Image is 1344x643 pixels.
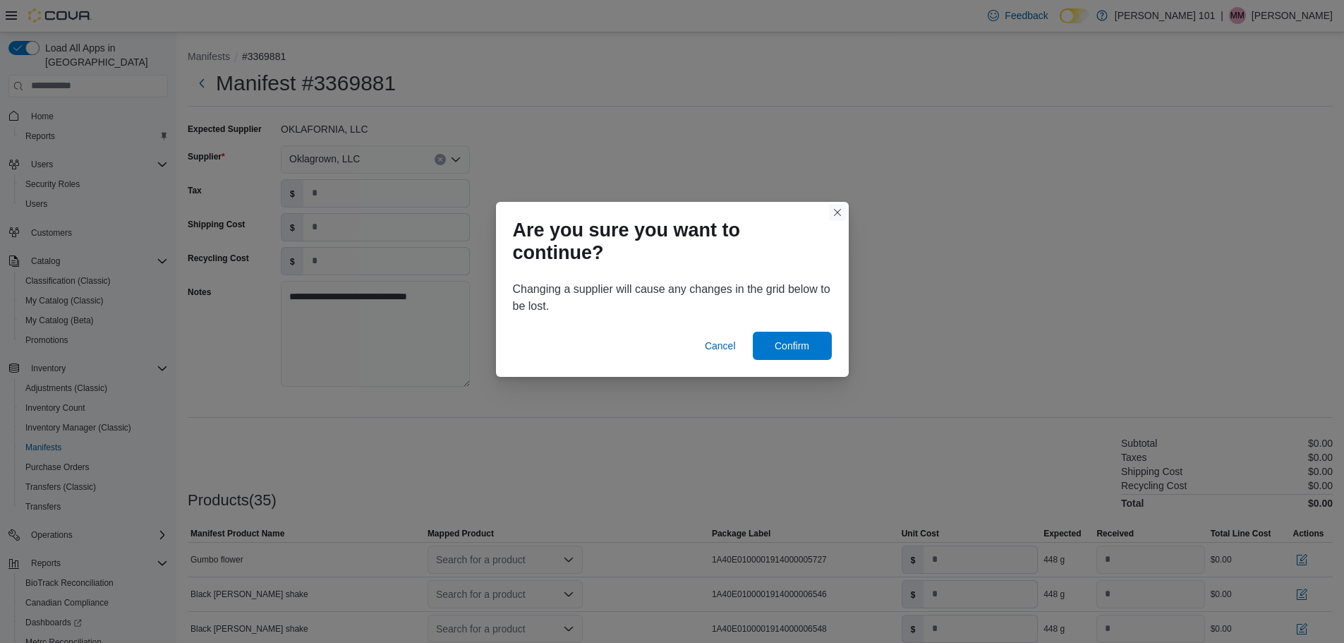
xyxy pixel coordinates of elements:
span: Confirm [775,339,809,353]
h1: Are you sure you want to continue? [513,219,821,264]
button: Confirm [753,332,832,360]
span: Cancel [705,339,736,353]
p: Changing a supplier will cause any changes in the grid below to be lost. [513,281,832,315]
button: Closes this modal window [829,204,846,221]
button: Cancel [699,332,741,360]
